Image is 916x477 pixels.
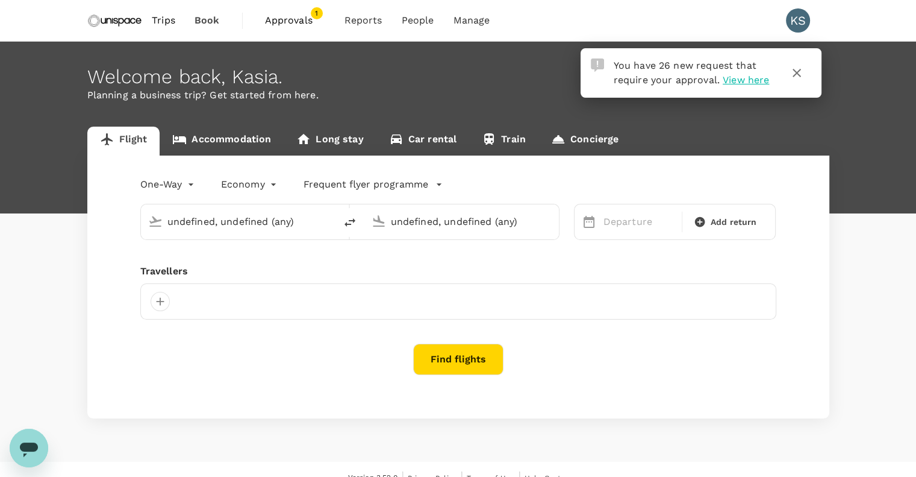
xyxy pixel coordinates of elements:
[195,13,220,28] span: Book
[221,175,279,194] div: Economy
[167,212,310,231] input: Depart from
[311,7,323,19] span: 1
[265,13,325,28] span: Approvals
[391,212,534,231] input: Going to
[160,127,284,156] a: Accommodation
[711,216,757,229] span: Add return
[614,60,756,86] span: You have 26 new request that require your approval.
[550,220,553,223] button: Open
[344,13,382,28] span: Reports
[87,7,143,34] img: Unispace
[335,208,364,237] button: delete
[87,66,829,88] div: Welcome back , Kasia .
[453,13,490,28] span: Manage
[87,127,160,156] a: Flight
[603,215,675,229] p: Departure
[87,88,829,103] p: Planning a business trip? Get started from here.
[723,74,769,86] span: View here
[402,13,434,28] span: People
[469,127,538,156] a: Train
[10,429,48,467] iframe: Button to launch messaging window
[786,8,810,33] div: KS
[413,344,503,375] button: Find flights
[304,177,443,192] button: Frequent flyer programme
[327,220,329,223] button: Open
[152,13,175,28] span: Trips
[140,264,776,279] div: Travellers
[591,58,604,72] img: Approval Request
[376,127,470,156] a: Car rental
[304,177,428,192] p: Frequent flyer programme
[538,127,631,156] a: Concierge
[140,175,197,194] div: One-Way
[284,127,376,156] a: Long stay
